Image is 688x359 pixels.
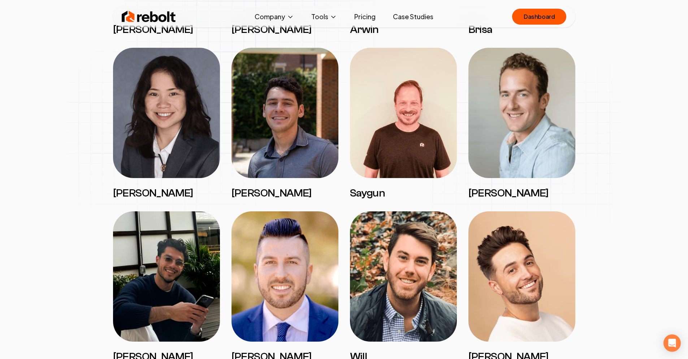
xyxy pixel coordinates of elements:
[468,211,575,342] img: David
[350,211,457,342] img: Will
[468,187,575,200] h3: [PERSON_NAME]
[663,334,681,352] div: Open Intercom Messenger
[113,23,220,36] h3: [PERSON_NAME]
[387,9,439,24] a: Case Studies
[350,187,457,200] h3: Saygun
[232,23,338,36] h3: [PERSON_NAME]
[113,48,220,178] img: Haley
[122,9,176,24] img: Rebolt Logo
[232,187,338,200] h3: [PERSON_NAME]
[113,211,220,342] img: Omar
[512,9,566,25] a: Dashboard
[350,23,457,36] h3: Arwin
[306,9,343,24] button: Tools
[249,9,300,24] button: Company
[232,48,338,178] img: Mitchell
[468,23,575,36] h3: Brisa
[349,9,381,24] a: Pricing
[113,187,220,200] h3: [PERSON_NAME]
[468,48,575,178] img: Ari
[350,48,457,178] img: Saygun
[232,211,338,342] img: Andrew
